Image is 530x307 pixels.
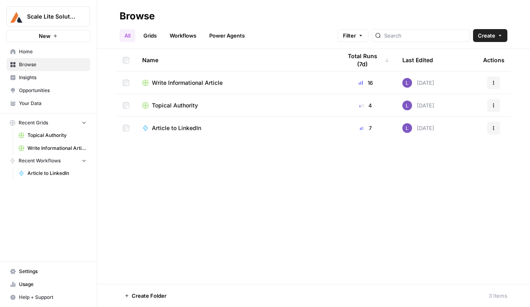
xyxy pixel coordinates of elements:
[19,268,86,275] span: Settings
[9,9,24,24] img: Scale Lite Solutions Logo
[6,6,90,27] button: Workspace: Scale Lite Solutions
[6,97,90,110] a: Your Data
[142,124,329,132] a: Article to LinkedIn
[402,101,434,110] div: [DATE]
[19,61,86,68] span: Browse
[6,265,90,278] a: Settings
[27,170,86,177] span: Article to LinkedIn
[6,71,90,84] a: Insights
[402,123,412,133] img: rn7sh892ioif0lo51687sih9ndqw
[338,29,368,42] button: Filter
[27,145,86,152] span: Write Informational Article
[142,79,329,87] a: Write Informational Article
[342,49,389,71] div: Total Runs (7d)
[19,100,86,107] span: Your Data
[132,292,166,300] span: Create Folder
[6,278,90,291] a: Usage
[27,132,86,139] span: Topical Authority
[165,29,201,42] a: Workflows
[483,49,505,71] div: Actions
[152,79,223,87] span: Write Informational Article
[139,29,162,42] a: Grids
[402,78,412,88] img: rn7sh892ioif0lo51687sih9ndqw
[342,101,389,109] div: 4
[39,32,50,40] span: New
[6,84,90,97] a: Opportunities
[6,45,90,58] a: Home
[142,101,329,109] a: Topical Authority
[402,101,412,110] img: rn7sh892ioif0lo51687sih9ndqw
[6,30,90,42] button: New
[19,119,48,126] span: Recent Grids
[19,74,86,81] span: Insights
[120,29,135,42] a: All
[27,13,76,21] span: Scale Lite Solutions
[6,291,90,304] button: Help + Support
[152,124,201,132] span: Article to LinkedIn
[473,29,507,42] button: Create
[15,142,90,155] a: Write Informational Article
[402,123,434,133] div: [DATE]
[384,32,466,40] input: Search
[6,117,90,129] button: Recent Grids
[120,10,155,23] div: Browse
[19,48,86,55] span: Home
[489,292,507,300] div: 3 Items
[342,79,389,87] div: 16
[402,78,434,88] div: [DATE]
[19,294,86,301] span: Help + Support
[343,32,356,40] span: Filter
[402,49,433,71] div: Last Edited
[19,281,86,288] span: Usage
[342,124,389,132] div: 7
[204,29,250,42] a: Power Agents
[6,58,90,71] a: Browse
[120,289,171,302] button: Create Folder
[15,167,90,180] a: Article to LinkedIn
[152,101,198,109] span: Topical Authority
[19,87,86,94] span: Opportunities
[478,32,495,40] span: Create
[15,129,90,142] a: Topical Authority
[6,155,90,167] button: Recent Workflows
[19,157,61,164] span: Recent Workflows
[142,49,329,71] div: Name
